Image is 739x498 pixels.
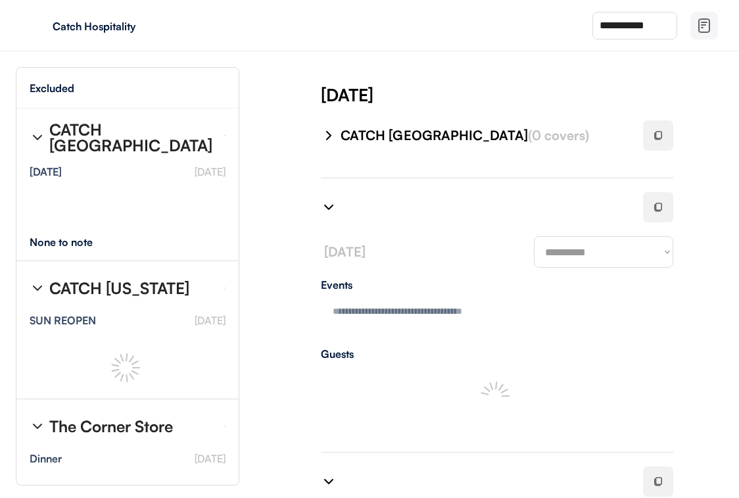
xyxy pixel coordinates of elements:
[324,243,366,260] font: [DATE]
[30,418,45,434] img: chevron-right%20%281%29.svg
[49,280,189,296] div: CATCH [US_STATE]
[321,128,337,143] img: chevron-right%20%281%29.svg
[30,166,62,177] div: [DATE]
[30,237,117,247] div: None to note
[30,315,96,326] div: SUN REOPEN
[321,349,673,359] div: Guests
[30,83,74,93] div: Excluded
[528,127,589,143] font: (0 covers)
[53,21,218,32] div: Catch Hospitality
[341,126,627,145] div: CATCH [GEOGRAPHIC_DATA]
[30,280,45,296] img: chevron-right%20%281%29.svg
[195,165,226,178] font: [DATE]
[30,453,62,464] div: Dinner
[195,452,226,465] font: [DATE]
[195,314,226,327] font: [DATE]
[49,418,173,434] div: The Corner Store
[49,122,214,153] div: CATCH [GEOGRAPHIC_DATA]
[30,130,45,145] img: chevron-right%20%281%29.svg
[696,18,712,34] img: file-02.svg
[321,199,337,215] img: chevron-right%20%281%29.svg
[321,83,739,107] div: [DATE]
[321,474,337,489] img: chevron-right%20%281%29.svg
[321,280,673,290] div: Events
[26,15,47,36] img: yH5BAEAAAAALAAAAAABAAEAAAIBRAA7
